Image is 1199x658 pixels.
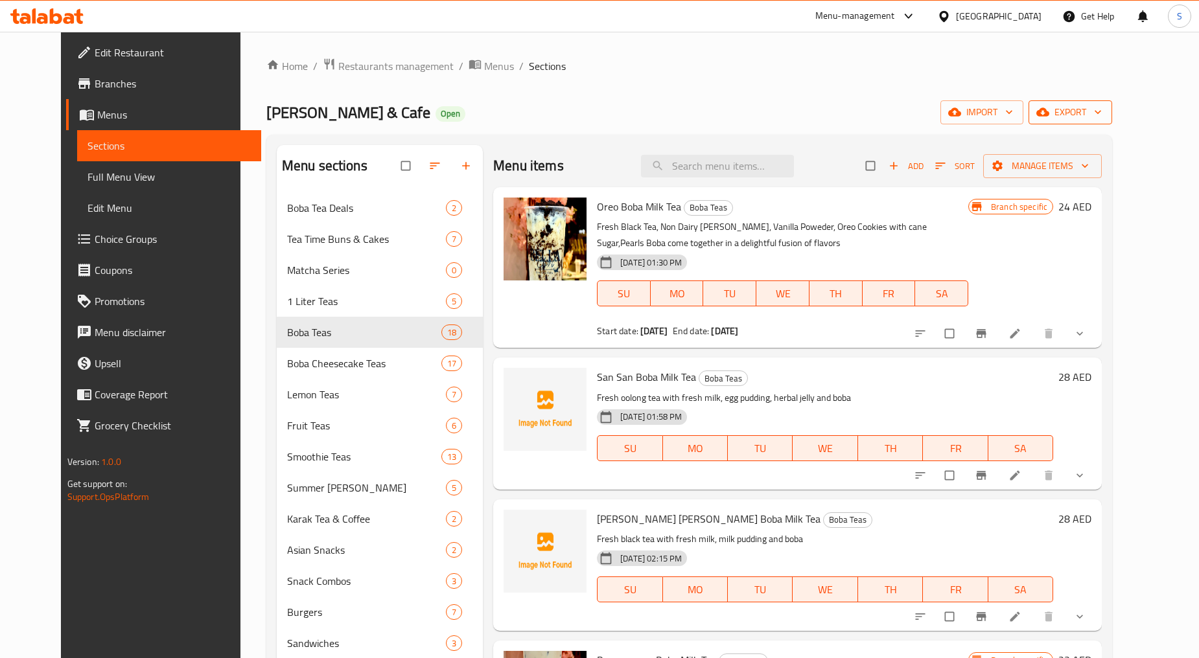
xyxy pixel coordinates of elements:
span: Add [889,159,924,174]
div: Boba Teas [287,324,441,340]
li: / [459,58,463,74]
button: sort-choices [906,319,937,348]
a: Coupons [66,255,261,286]
span: TH [863,580,918,599]
span: [DATE] 01:30 PM [615,256,687,269]
b: [DATE] [711,323,738,339]
button: delete [1034,602,1065,631]
div: items [446,262,462,278]
span: Burgers [287,604,446,620]
span: Sort sections [421,152,452,180]
button: SU [597,576,662,602]
div: Karak Tea & Coffee2 [277,503,483,534]
div: Lemon Teas7 [277,379,483,410]
a: Choice Groups [66,223,261,255]
div: items [446,573,462,589]
div: Sandwiches [287,635,446,651]
div: items [441,449,462,464]
div: Smoothie Teas13 [277,441,483,472]
a: Edit menu item [1008,610,1024,623]
span: TU [708,284,751,303]
button: MO [651,280,704,306]
button: sort-choices [906,461,937,490]
button: TU [703,280,756,306]
button: SU [597,280,651,306]
span: TU [733,580,787,599]
span: Asian Snacks [287,542,446,558]
span: Select to update [937,463,964,488]
div: items [446,604,462,620]
span: [DATE] 01:58 PM [615,411,687,423]
span: export [1039,104,1102,120]
span: Sections [529,58,566,74]
button: show more [1065,461,1097,490]
span: Start date: [597,323,638,339]
button: WE [793,576,857,602]
a: Upsell [66,348,261,379]
a: Promotions [66,286,261,317]
span: Get support on: [67,475,127,492]
span: 2 [447,202,461,214]
button: import [940,100,1023,124]
h6: 28 AED [1058,510,1091,528]
div: Menu-management [815,8,895,24]
div: Boba Teas18 [277,317,483,348]
a: Menus [469,58,514,74]
a: Home [266,58,308,74]
span: [PERSON_NAME] [PERSON_NAME] Boba Milk Tea [597,509,821,528]
span: 13 [442,451,461,463]
button: FR [863,280,916,306]
div: Boba Cheesecake Teas17 [277,348,483,379]
span: SU [603,284,646,303]
span: Upsell [95,356,251,371]
div: Fruit Teas [287,418,446,433]
div: Tea Time Buns & Cakes7 [277,223,483,255]
span: 5 [447,295,461,308]
a: Edit menu item [1008,469,1024,482]
a: Restaurants management [323,58,454,74]
span: Karak Tea & Coffee [287,511,446,527]
h2: Menu sections [282,156,367,176]
svg: Show Choices [1073,610,1086,623]
span: FR [928,439,983,458]
span: WE [798,439,852,458]
li: / [519,58,524,74]
input: search [641,155,794,177]
button: SA [988,435,1053,461]
button: Sort [932,156,978,176]
span: Boba Teas [824,512,872,527]
span: 6 [447,420,461,432]
div: items [446,231,462,247]
div: items [446,387,462,402]
span: SU [603,439,657,458]
div: items [446,511,462,527]
span: Sort items [927,156,983,176]
div: 1 Liter Teas [287,293,446,309]
span: FR [868,284,911,303]
span: 5 [447,482,461,494]
span: Menu disclaimer [95,324,251,340]
img: San San Boba Milk Tea [504,368,587,451]
span: Select to update [937,321,964,346]
span: TH [863,439,918,458]
span: Oreo Boba Milk Tea [597,197,681,216]
div: Matcha Series [287,262,446,278]
button: delete [1034,319,1065,348]
div: items [446,480,462,495]
div: Summer [PERSON_NAME]5 [277,472,483,503]
span: FR [928,580,983,599]
div: Boba Cheesecake Teas [287,356,441,371]
button: WE [793,435,857,461]
button: Branch-specific-item [967,319,998,348]
span: [PERSON_NAME] & Cafe [266,98,430,127]
span: 7 [447,606,461,618]
span: Tea Time Buns & Cakes [287,231,446,247]
span: 1.0.0 [101,453,121,470]
button: TU [728,435,793,461]
p: Fresh black tea with fresh milk, milk pudding and boba [597,531,1053,547]
span: 2 [447,513,461,525]
button: TU [728,576,793,602]
span: Select all sections [393,153,421,178]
